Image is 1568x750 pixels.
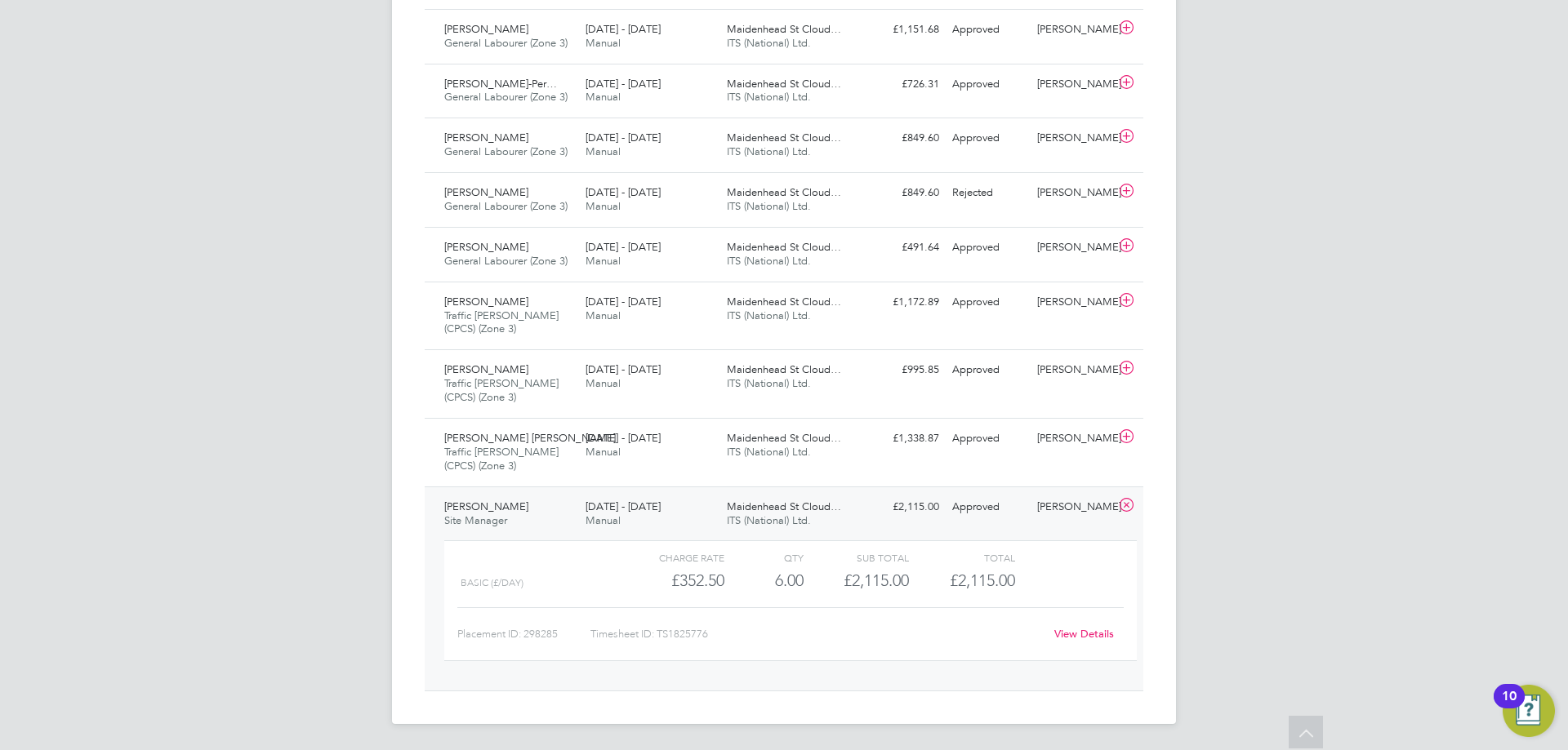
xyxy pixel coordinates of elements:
span: [PERSON_NAME] [444,22,528,36]
span: ITS (National) Ltd. [727,199,811,213]
span: ITS (National) Ltd. [727,308,811,322]
span: Manual [586,144,621,158]
div: Approved [946,289,1031,316]
div: £2,115.00 [861,494,946,521]
div: 6.00 [724,567,804,594]
div: [PERSON_NAME] [1031,234,1116,261]
span: General Labourer (Zone 3) [444,144,568,158]
div: £726.31 [861,71,946,98]
div: [PERSON_NAME] [1031,180,1116,206]
div: [PERSON_NAME] [1031,425,1116,452]
a: View Details [1054,627,1114,641]
span: [PERSON_NAME] [444,185,528,199]
div: [PERSON_NAME] [1031,289,1116,316]
span: [PERSON_NAME] [444,362,528,376]
span: [PERSON_NAME] [PERSON_NAME] [444,431,616,445]
div: £491.64 [861,234,946,261]
span: Maidenhead St Cloud… [727,77,841,91]
div: Approved [946,234,1031,261]
div: £995.85 [861,357,946,384]
button: Open Resource Center, 10 new notifications [1503,685,1555,737]
span: Manual [586,199,621,213]
span: ITS (National) Ltd. [727,254,811,268]
div: Charge rate [619,548,724,567]
div: £352.50 [619,567,724,594]
span: [DATE] - [DATE] [586,185,661,199]
span: Maidenhead St Cloud… [727,240,841,254]
div: [PERSON_NAME] [1031,125,1116,152]
div: Approved [946,494,1031,521]
div: Sub Total [804,548,909,567]
span: basic (£/day) [461,577,523,588]
span: Traffic [PERSON_NAME] (CPCS) (Zone 3) [444,445,559,473]
span: [DATE] - [DATE] [586,131,661,144]
span: Manual [586,308,621,322]
div: £1,172.89 [861,289,946,316]
span: [DATE] - [DATE] [586,240,661,254]
span: Traffic [PERSON_NAME] (CPCS) (Zone 3) [444,308,559,336]
span: General Labourer (Zone 3) [444,199,568,213]
span: [DATE] - [DATE] [586,22,661,36]
span: Manual [586,36,621,50]
div: £2,115.00 [804,567,909,594]
div: Total [909,548,1014,567]
span: [PERSON_NAME] [444,240,528,254]
div: £849.60 [861,180,946,206]
span: Maidenhead St Cloud… [727,22,841,36]
span: Maidenhead St Cloud… [727,362,841,376]
span: Manual [586,376,621,390]
span: [PERSON_NAME] [444,295,528,308]
div: Approved [946,16,1031,43]
span: Maidenhead St Cloud… [727,431,841,445]
div: Approved [946,357,1031,384]
span: [DATE] - [DATE] [586,499,661,513]
span: ITS (National) Ltd. [727,376,811,390]
div: £849.60 [861,125,946,152]
span: Maidenhead St Cloud… [727,185,841,199]
span: Manual [586,445,621,459]
span: General Labourer (Zone 3) [444,36,568,50]
span: ITS (National) Ltd. [727,445,811,459]
span: [PERSON_NAME]-Per… [444,77,557,91]
span: General Labourer (Zone 3) [444,90,568,104]
span: [PERSON_NAME] [444,499,528,513]
div: QTY [724,548,804,567]
div: Placement ID: 298285 [457,621,590,647]
div: 10 [1502,696,1517,717]
div: [PERSON_NAME] [1031,16,1116,43]
span: Manual [586,513,621,527]
div: [PERSON_NAME] [1031,71,1116,98]
span: Manual [586,254,621,268]
span: [DATE] - [DATE] [586,77,661,91]
span: Manual [586,90,621,104]
span: ITS (National) Ltd. [727,513,811,527]
span: Site Manager [444,513,507,527]
span: [DATE] - [DATE] [586,295,661,308]
div: Approved [946,425,1031,452]
span: ITS (National) Ltd. [727,144,811,158]
div: Approved [946,71,1031,98]
div: Timesheet ID: TS1825776 [590,621,1044,647]
span: Maidenhead St Cloud… [727,499,841,513]
span: Maidenhead St Cloud… [727,131,841,144]
span: Traffic [PERSON_NAME] (CPCS) (Zone 3) [444,376,559,404]
div: [PERSON_NAME] [1031,494,1116,521]
span: Maidenhead St Cloud… [727,295,841,308]
div: Rejected [946,180,1031,206]
div: Approved [946,125,1031,152]
span: £2,115.00 [950,570,1015,590]
span: [PERSON_NAME] [444,131,528,144]
span: ITS (National) Ltd. [727,90,811,104]
div: £1,151.68 [861,16,946,43]
span: [DATE] - [DATE] [586,362,661,376]
div: [PERSON_NAME] [1031,357,1116,384]
div: £1,338.87 [861,425,946,452]
span: ITS (National) Ltd. [727,36,811,50]
span: General Labourer (Zone 3) [444,254,568,268]
span: [DATE] - [DATE] [586,431,661,445]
